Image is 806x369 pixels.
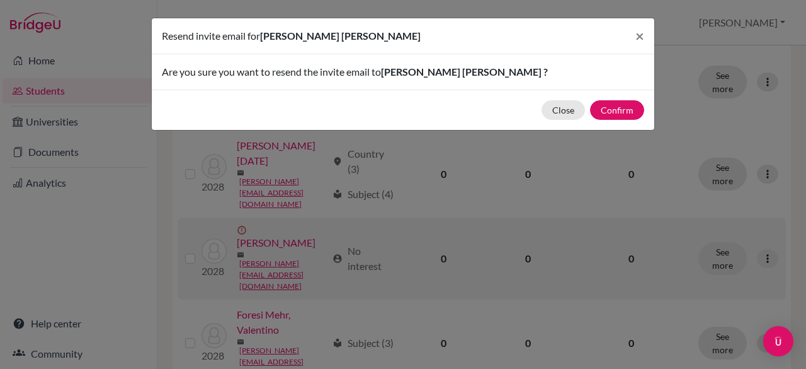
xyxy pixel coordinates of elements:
button: Confirm [590,100,644,120]
div: Open Intercom Messenger [763,326,793,356]
span: Resend invite email for [162,30,260,42]
span: × [635,26,644,45]
button: Close [625,18,654,54]
span: [PERSON_NAME] [PERSON_NAME] [260,30,421,42]
span: [PERSON_NAME] [PERSON_NAME] ? [381,66,548,78]
p: Are you sure you want to resend the invite email to [162,64,644,79]
button: Close [542,100,585,120]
